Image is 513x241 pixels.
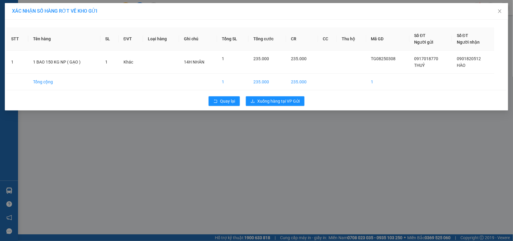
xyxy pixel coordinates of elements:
span: rollback [213,99,218,104]
th: Mã GD [366,27,410,51]
th: Thu hộ [337,27,366,51]
button: downloadXuống hàng tại VP Gửi [246,96,304,106]
td: 235.000 [286,74,318,90]
span: Số ĐT [457,33,468,38]
span: 0917018770 [414,56,438,61]
span: 14H NHÂN [184,60,204,64]
th: CR [286,27,318,51]
td: Tổng cộng [28,74,100,90]
th: ĐVT [119,27,143,51]
span: 235.000 [291,56,307,61]
button: rollbackQuay lại [209,96,240,106]
span: HÀO [457,63,466,68]
span: close [497,9,502,14]
span: Xuống hàng tại VP Gửi [257,98,300,104]
th: Ghi chú [179,27,217,51]
span: 1 [105,60,108,64]
button: Close [491,3,508,20]
th: Tổng cước [249,27,286,51]
td: 1 BAO 150 KG NP ( GẠO ) [28,51,100,74]
span: Số ĐT [414,33,426,38]
span: XÁC NHẬN SỐ HÀNG RỚT VỀ KHO GỬI [12,8,97,14]
span: 235.000 [253,56,269,61]
span: 0901820512 [457,56,481,61]
span: TG08250308 [371,56,396,61]
td: 1 [217,74,249,90]
th: Loại hàng [143,27,179,51]
span: Người nhận [457,40,480,45]
span: 1 [222,56,224,61]
td: Khác [119,51,143,74]
th: STT [6,27,28,51]
td: 235.000 [249,74,286,90]
th: Tổng SL [217,27,249,51]
span: Người gửi [414,40,434,45]
span: Quay lại [220,98,235,104]
th: SL [100,27,119,51]
td: 1 [6,51,28,74]
td: 1 [366,74,410,90]
th: Tên hàng [28,27,100,51]
span: THUỶ [414,63,425,68]
span: download [251,99,255,104]
th: CC [318,27,337,51]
